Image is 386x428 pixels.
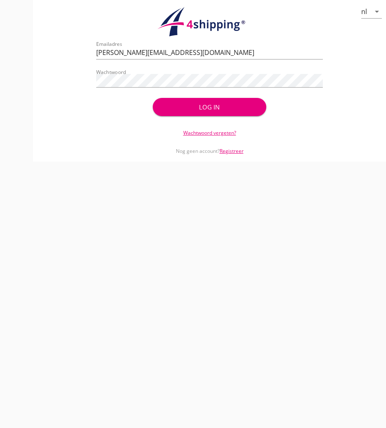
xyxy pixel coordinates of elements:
[220,147,244,155] a: Registreer
[372,7,382,17] i: arrow_drop_down
[96,137,323,155] div: Nog geen account?
[183,129,236,136] a: Wachtwoord vergeten?
[153,98,266,116] button: Log in
[156,7,263,37] img: logo.1f945f1d.svg
[166,102,253,112] div: Log in
[361,8,367,15] div: nl
[96,46,323,59] input: Emailadres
